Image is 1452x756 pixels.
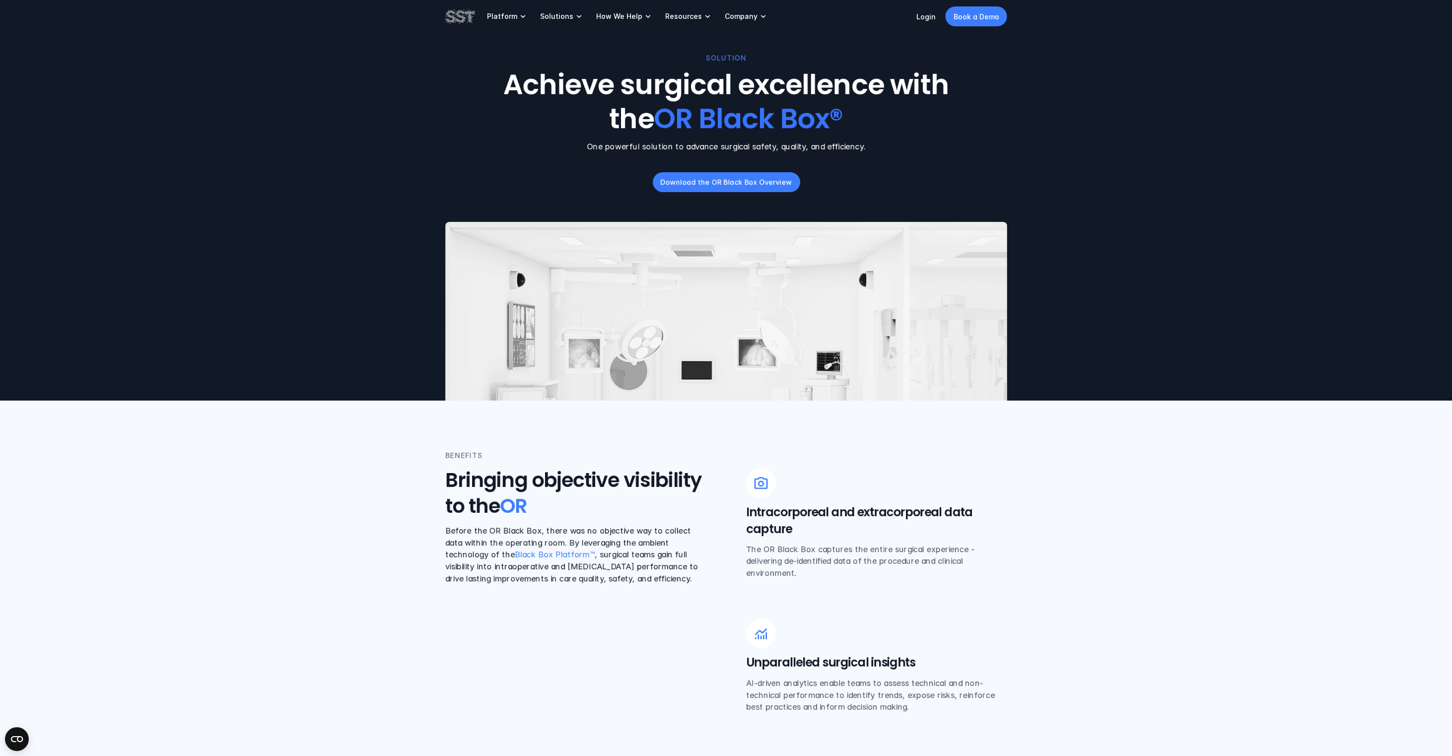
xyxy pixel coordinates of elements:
span: OR Black Box® [654,99,843,138]
span: OR [500,492,527,520]
p: SOLUTION [706,53,747,64]
a: Black Box Platform™ [515,550,595,559]
p: How We Help [596,12,642,21]
p: Platform [487,12,517,21]
p: AI-driven analytics enable teams to assess technical and non-technical performance to identify tr... [746,677,1007,713]
p: Resources [665,12,702,21]
p: Company [725,12,758,21]
h3: Bringing objective visibility to the [445,467,706,519]
a: Book a Demo [946,6,1007,26]
p: BENEFITS [445,450,483,461]
img: SST logo [445,8,475,25]
p: Before the OR Black Box, there was no objective way to collect data within the operating room. By... [445,525,706,584]
p: Solutions [540,12,573,21]
p: One powerful solution to advance surgical safety, quality, and efficiency. [445,140,1007,152]
h1: Achieve surgical excellence with the [484,69,968,135]
h5: Intracorporeal and extracorporeal data capture [746,504,1007,537]
a: Login [916,12,936,21]
button: Open CMP widget [5,727,29,751]
p: The OR Black Box captures the entire surgical experience - delivering de-identified data of the p... [746,543,1007,579]
p: Book a Demo [954,11,999,22]
a: Download the OR Black Box Overview [652,172,800,192]
img: Cartoon depiction of an operating room [445,222,1007,526]
h5: Unparalleled surgical insights [746,654,1007,671]
p: Download the OR Black Box Overview [660,177,792,187]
